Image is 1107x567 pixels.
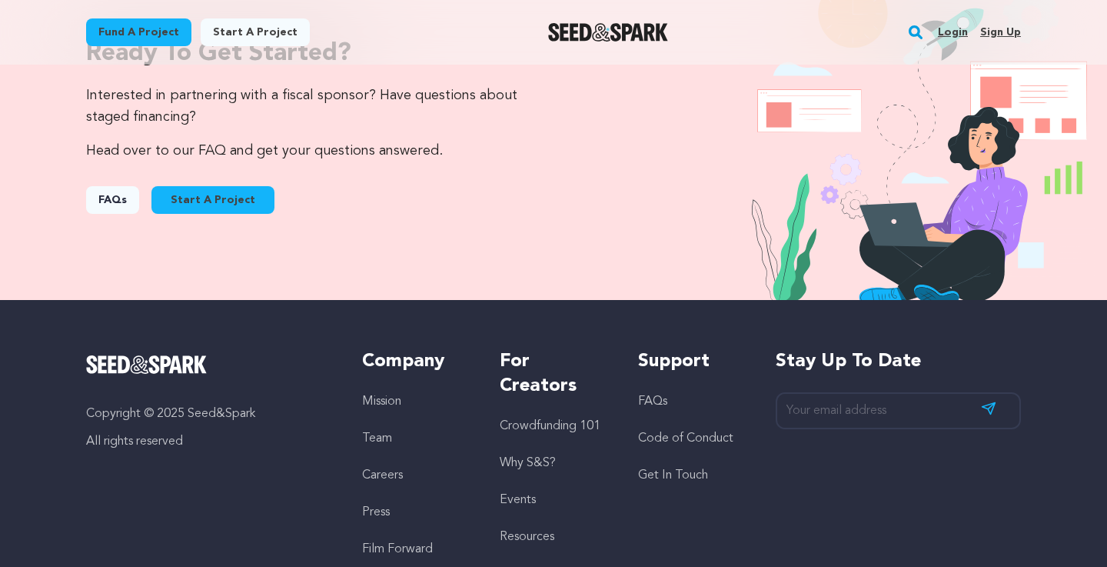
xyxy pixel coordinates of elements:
[362,349,469,374] h5: Company
[362,506,390,519] a: Press
[362,469,403,482] a: Careers
[980,20,1021,45] a: Sign up
[548,23,669,42] img: Seed&Spark Logo Dark Mode
[776,349,1021,374] h5: Stay up to date
[500,457,556,469] a: Why S&S?
[86,355,207,374] img: Seed&Spark Logo
[548,23,669,42] a: Seed&Spark Homepage
[638,469,708,482] a: Get In Touch
[86,432,331,451] p: All rights reserved
[500,531,554,543] a: Resources
[86,18,191,46] a: Fund a project
[938,20,968,45] a: Login
[86,405,331,423] p: Copyright © 2025 Seed&Spark
[86,85,523,128] p: Interested in partnering with a fiscal sponsor? Have questions about staged financing?
[151,186,274,214] a: Start A Project
[362,395,401,408] a: Mission
[638,349,745,374] h5: Support
[201,18,310,46] a: Start a project
[638,432,733,445] a: Code of Conduct
[86,140,523,162] p: Head over to our FAQ and get your questions answered.
[500,494,536,506] a: Events
[500,420,600,432] a: Crowdfunding 101
[638,395,667,408] a: FAQs
[86,355,331,374] a: Seed&Spark Homepage
[362,543,433,555] a: Film Forward
[362,432,392,445] a: Team
[776,392,1021,430] input: Your email address
[86,186,139,214] a: FAQs
[500,349,607,399] h5: For Creators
